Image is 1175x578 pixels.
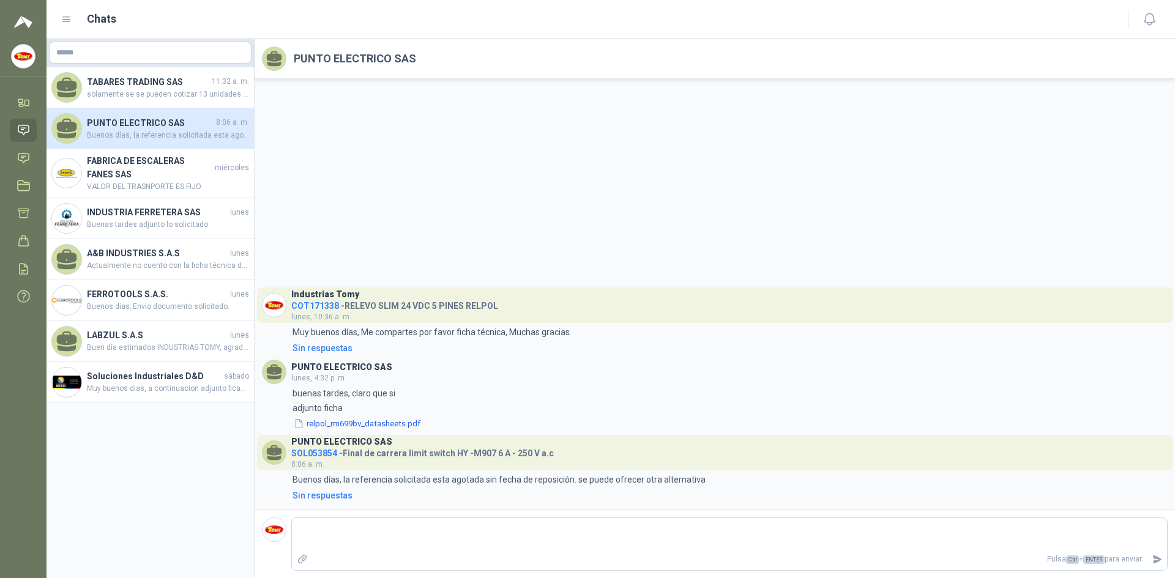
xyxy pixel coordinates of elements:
[291,374,346,382] span: lunes, 4:32 p. m.
[87,89,249,100] span: solamente se se pueden cotizar 13 unidades que hay paar entrega inmediata
[52,158,81,188] img: Company Logo
[293,417,422,430] button: relpol_rm699bv_datasheets.pdf
[87,10,116,28] h1: Chats
[12,45,35,68] img: Company Logo
[87,154,212,181] h4: FABRICA DE ESCALERAS FANES SAS
[47,280,254,321] a: Company LogoFERROTOOLS S.A.S.lunesBuenos dias; Envio documento solicitado.
[47,149,254,198] a: Company LogoFABRICA DE ESCALERAS FANES SASmiércolesVALOR DEL TRASNPORTE ES FIJO
[293,325,572,339] p: Muy buenos días, Me compartes por favor ficha técnica, Muchas gracias.
[47,67,254,108] a: TABARES TRADING SAS11:32 a. m.solamente se se pueden cotizar 13 unidades que hay paar entrega inm...
[212,76,249,87] span: 11:32 a. m.
[87,301,249,313] span: Buenos dias; Envio documento solicitado.
[87,260,249,272] span: Actualmente no cuento con la ficha técnica del retenedor solicitada. Agradezco su comprensión y q...
[1066,555,1079,564] span: Ctrl
[292,549,313,570] label: Adjuntar archivos
[293,489,352,502] div: Sin respuestas
[291,313,351,321] span: lunes, 10:36 a. m.
[224,371,249,382] span: sábado
[313,549,1147,570] p: Pulsa + para enviar
[290,489,1168,502] a: Sin respuestas
[1083,555,1105,564] span: ENTER
[52,204,81,233] img: Company Logo
[291,301,339,311] span: COT171338
[291,445,554,457] h4: - Final de carrera limit switch HY -M907 6 A - 250 V a.c
[87,383,249,395] span: Muy buenos dias, a continuacion adjunto ficah tecnica el certificado se comparte despues de la co...
[87,75,209,89] h4: TABARES TRADING SAS
[291,439,392,445] h3: PUNTO ELECTRICO SAS
[47,198,254,239] a: Company LogoINDUSTRIA FERRETERA SASlunesBuenas tardes adjunto lo solicitado
[215,162,249,174] span: miércoles
[216,117,249,128] span: 8:06 a. m.
[291,291,359,298] h3: Industrias Tomy
[293,387,395,400] p: buenas tardes, claro que si
[293,341,352,355] div: Sin respuestas
[87,116,214,130] h4: PUNTO ELECTRICO SAS
[47,108,254,149] a: PUNTO ELECTRICO SAS8:06 a. m.Buenos días, la referencia solicitada esta agotada sin fecha de repo...
[52,286,81,315] img: Company Logo
[47,362,254,403] a: Company LogoSoluciones Industriales D&DsábadoMuy buenos dias, a continuacion adjunto ficah tecnic...
[293,473,706,486] p: Buenos días, la referencia solicitada esta agotada sin fecha de reposición. se puede ofrecer otra...
[291,364,392,371] h3: PUNTO ELECTRICO SAS
[87,342,249,354] span: Buen día estimados INDUSTRIAS TOMY, agradecemos tenernos en cuenta para su solicitud, sin embargo...
[87,246,228,260] h4: A&B INDUSTRIES S.A.S
[230,330,249,341] span: lunes
[14,15,32,29] img: Logo peakr
[291,448,337,458] span: SOL053854
[230,289,249,300] span: lunes
[290,341,1168,355] a: Sin respuestas
[230,248,249,259] span: lunes
[87,369,222,383] h4: Soluciones Industriales D&D
[52,368,81,397] img: Company Logo
[87,328,228,342] h4: LABZUL S.A.S
[87,219,249,231] span: Buenas tardes adjunto lo solicitado
[263,294,286,317] img: Company Logo
[47,239,254,280] a: A&B INDUSTRIES S.A.SlunesActualmente no cuento con la ficha técnica del retenedor solicitada. Agr...
[291,460,324,469] span: 8:06 a. m.
[293,401,422,415] p: adjunto ficha
[87,287,228,301] h4: FERROTOOLS S.A.S.
[87,206,228,219] h4: INDUSTRIA FERRETERA SAS
[87,181,249,193] span: VALOR DEL TRASNPORTE ES FIJO
[47,321,254,362] a: LABZUL S.A.SlunesBuen día estimados INDUSTRIAS TOMY, agradecemos tenernos en cuenta para su solic...
[291,298,498,309] h4: - RELEVO SLIM 24 VDC 5 PINES RELPOL
[230,207,249,218] span: lunes
[87,130,249,141] span: Buenos días, la referencia solicitada esta agotada sin fecha de reposición. se puede ofrecer otra...
[294,50,416,67] h2: PUNTO ELECTRICO SAS
[1147,549,1167,570] button: Enviar
[263,518,286,541] img: Company Logo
